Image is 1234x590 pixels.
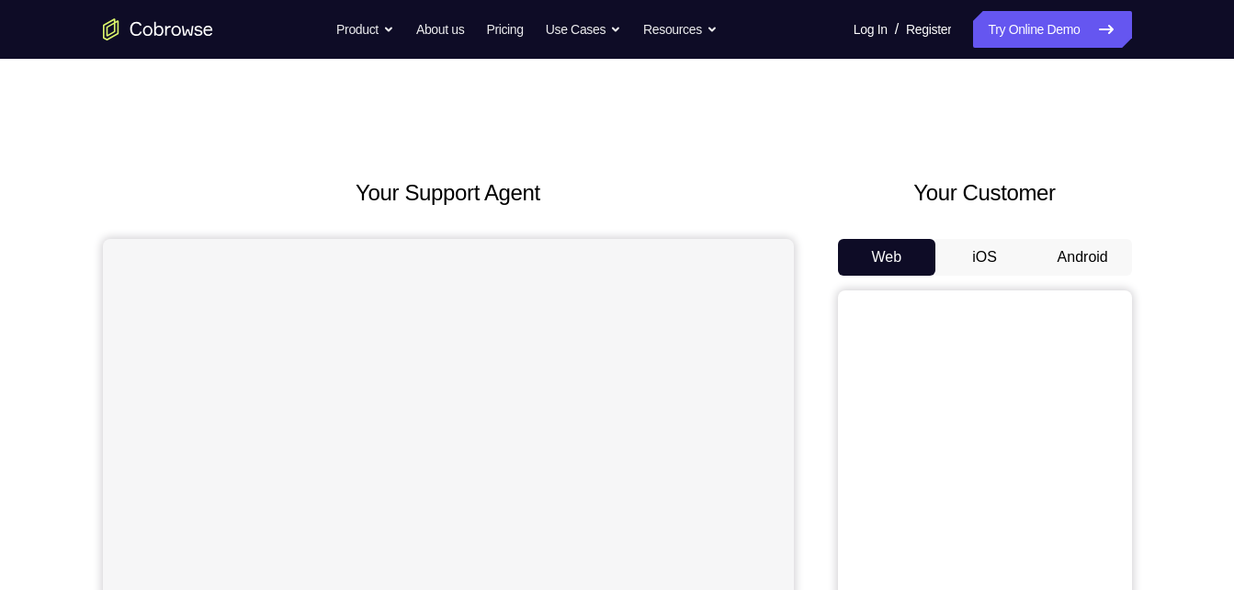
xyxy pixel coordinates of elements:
[895,18,899,40] span: /
[935,239,1034,276] button: iOS
[643,11,718,48] button: Resources
[103,18,213,40] a: Go to the home page
[486,11,523,48] a: Pricing
[973,11,1131,48] a: Try Online Demo
[103,176,794,210] h2: Your Support Agent
[906,11,951,48] a: Register
[336,11,394,48] button: Product
[416,11,464,48] a: About us
[854,11,888,48] a: Log In
[1034,239,1132,276] button: Android
[838,239,936,276] button: Web
[546,11,621,48] button: Use Cases
[838,176,1132,210] h2: Your Customer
